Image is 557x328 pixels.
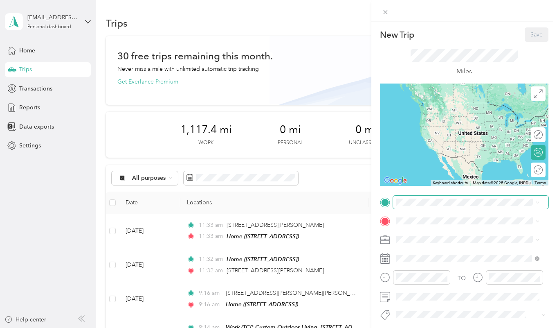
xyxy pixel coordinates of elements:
[433,180,468,186] button: Keyboard shortcuts
[380,29,414,41] p: New Trip
[473,181,530,185] span: Map data ©2025 Google, INEGI
[511,282,557,328] iframe: Everlance-gr Chat Button Frame
[535,181,546,185] a: Terms (opens in new tab)
[382,175,409,186] a: Open this area in Google Maps (opens a new window)
[456,66,472,77] p: Miles
[458,274,466,283] div: TO
[382,175,409,186] img: Google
